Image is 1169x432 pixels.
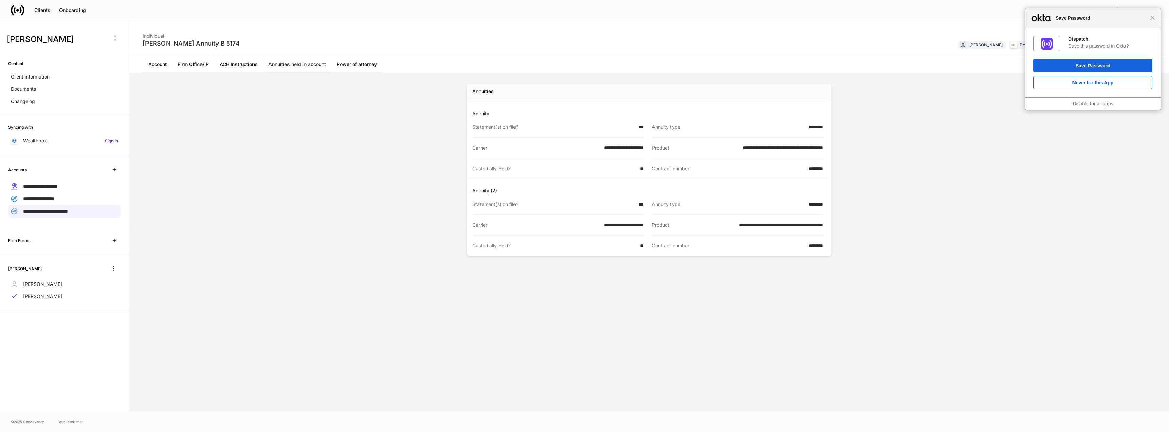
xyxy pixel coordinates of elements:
[472,222,600,228] div: Carrier
[8,167,27,173] h6: Accounts
[7,34,105,45] h3: [PERSON_NAME]
[8,71,121,83] a: Client information
[472,144,600,151] div: Carrier
[11,86,36,92] p: Documents
[652,242,805,249] div: Contract number
[8,95,121,107] a: Changelog
[472,201,634,208] div: Statement(s) on file?
[472,110,828,117] p: Annuity
[1150,15,1155,20] span: Close
[652,124,805,131] div: Annuity type
[8,60,23,67] h6: Content
[59,8,86,13] div: Onboarding
[30,5,55,16] button: Clients
[8,265,42,272] h6: [PERSON_NAME]
[8,237,30,244] h6: Firm Forms
[11,73,50,80] p: Client information
[1033,59,1152,72] button: Save Password
[1020,41,1071,48] div: Pershing via Sanctuary BD
[472,165,636,172] div: Custodially Held?
[8,135,121,147] a: WealthboxSign in
[23,137,47,144] p: Wealthbox
[58,419,83,425] a: Data Disclaimer
[11,98,35,105] p: Changelog
[1068,43,1152,49] div: Save this password in Okta?
[143,29,240,39] div: Individual
[472,124,634,131] div: Statement(s) on file?
[8,290,121,303] a: [PERSON_NAME]
[652,222,735,228] div: Product
[1033,76,1152,89] button: Never for this App
[331,56,382,72] a: Power of attorney
[1068,36,1152,42] div: Dispatch
[11,419,44,425] span: © 2025 OneAdvisory
[55,5,90,16] button: Onboarding
[143,56,172,72] a: Account
[34,8,50,13] div: Clients
[472,187,828,194] p: Annuity (2)
[8,83,121,95] a: Documents
[105,138,118,144] h6: Sign in
[1052,14,1150,22] span: Save Password
[652,201,805,208] div: Annuity type
[214,56,263,72] a: ACH Instructions
[472,242,636,249] div: Custodially Held?
[652,165,805,172] div: Contract number
[652,144,738,151] div: Product
[472,88,494,95] div: Annuities
[969,41,1003,48] div: [PERSON_NAME]
[263,56,331,72] a: Annuities held in account
[8,278,121,290] a: [PERSON_NAME]
[1041,38,1053,50] img: IoaI0QAAAAZJREFUAwDpn500DgGa8wAAAABJRU5ErkJggg==
[1072,101,1113,106] a: Disable for all apps
[172,56,214,72] a: Firm Office/IP
[23,281,62,288] p: [PERSON_NAME]
[8,124,33,131] h6: Syncing with
[23,293,62,300] p: [PERSON_NAME]
[143,39,240,48] div: [PERSON_NAME] Annuity B 5174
